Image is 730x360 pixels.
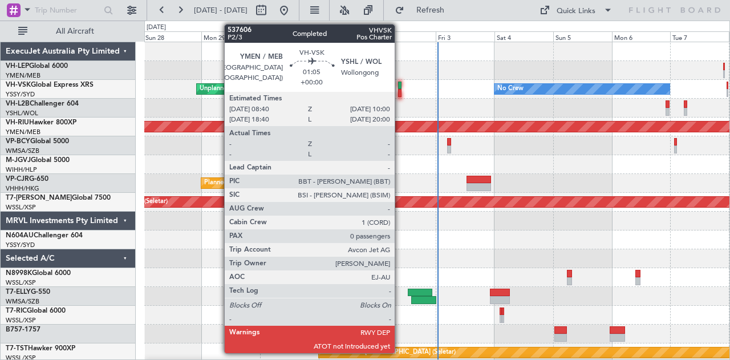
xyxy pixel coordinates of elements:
[612,31,671,42] div: Mon 6
[494,31,553,42] div: Sat 4
[407,6,455,14] span: Refresh
[35,2,100,19] input: Trip Number
[534,1,618,19] button: Quick Links
[6,203,36,212] a: WSSL/XSP
[6,119,76,126] a: VH-RIUHawker 800XP
[6,297,39,306] a: WMSA/SZB
[6,109,38,118] a: YSHL/WOL
[6,308,27,314] span: T7-RIC
[6,63,29,70] span: VH-LEP
[6,176,48,183] a: VP-CJRG-650
[6,345,75,352] a: T7-TSTHawker 900XP
[6,345,28,352] span: T7-TST
[201,31,260,42] div: Mon 29
[497,80,524,98] div: No Crew
[6,82,94,88] a: VH-VSKGlobal Express XRS
[6,326,40,333] a: B757-1757
[390,1,458,19] button: Refresh
[6,71,40,80] a: YMEN/MEB
[6,289,50,296] a: T7-ELLYG-550
[6,184,39,193] a: VHHH/HKG
[143,31,202,42] div: Sun 28
[553,31,612,42] div: Sun 5
[557,6,595,17] div: Quick Links
[194,5,248,15] span: [DATE] - [DATE]
[6,241,35,249] a: YSSY/SYD
[6,316,36,325] a: WSSL/XSP
[6,128,40,136] a: YMEN/MEB
[6,289,31,296] span: T7-ELLY
[6,278,36,287] a: WSSL/XSP
[670,31,729,42] div: Tue 7
[6,195,111,201] a: T7-[PERSON_NAME]Global 7500
[6,326,29,333] span: B757-1
[6,63,68,70] a: VH-LEPGlobal 6000
[147,23,166,33] div: [DATE]
[30,27,120,35] span: All Aircraft
[6,232,83,239] a: N604AUChallenger 604
[6,119,29,126] span: VH-RIU
[6,100,79,107] a: VH-L2BChallenger 604
[6,270,32,277] span: N8998K
[6,138,69,145] a: VP-BCYGlobal 5000
[436,31,494,42] div: Fri 3
[6,90,35,99] a: YSSY/SYD
[6,82,31,88] span: VH-VSK
[200,80,340,98] div: Unplanned Maint Sydney ([PERSON_NAME] Intl)
[6,176,29,183] span: VP-CJR
[6,308,66,314] a: T7-RICGlobal 6000
[378,31,436,42] div: Thu 2
[6,165,37,174] a: WIHH/HLP
[321,23,340,33] div: [DATE]
[319,31,378,42] div: Wed 1
[6,147,39,155] a: WMSA/SZB
[6,157,31,164] span: M-JGVJ
[13,22,124,41] button: All Aircraft
[6,195,72,201] span: T7-[PERSON_NAME]
[260,31,319,42] div: Tue 30
[6,100,30,107] span: VH-L2B
[6,270,71,277] a: N8998KGlobal 6000
[6,232,34,239] span: N604AU
[6,157,70,164] a: M-JGVJGlobal 5000
[6,138,30,145] span: VP-BCY
[204,175,395,192] div: Planned Maint [GEOGRAPHIC_DATA] ([GEOGRAPHIC_DATA] Intl)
